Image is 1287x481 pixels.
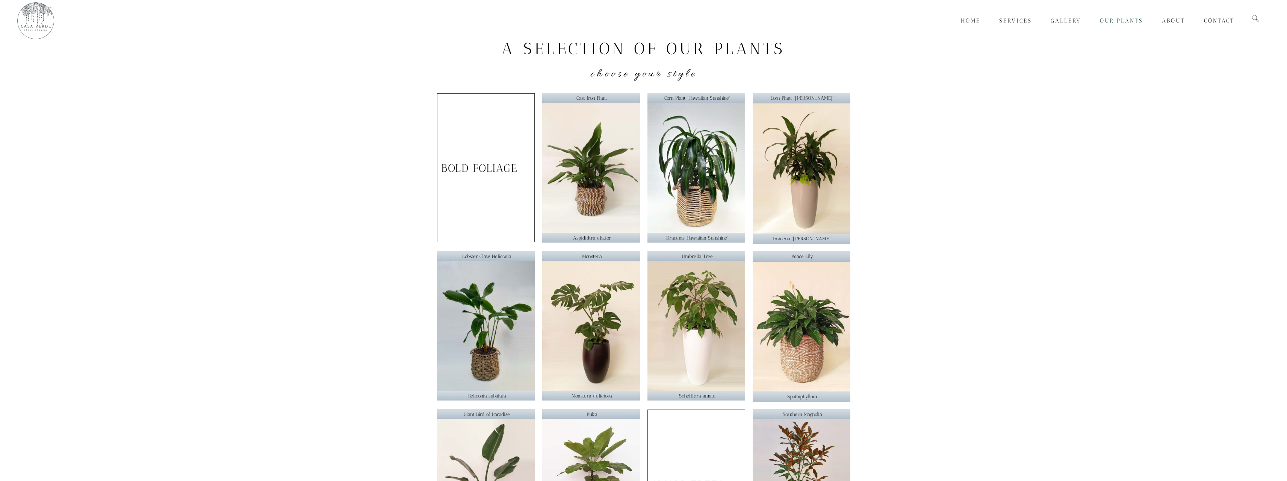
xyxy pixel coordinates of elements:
[572,393,612,399] span: Monstera deliciosa
[999,17,1032,24] span: Services
[755,251,850,262] p: Peace Lily
[582,253,602,259] span: Monstera
[542,103,640,233] img: Cast Iron Plant
[433,39,854,59] h2: A Selection of Our Plants
[573,235,611,241] span: Aspididtra elatior
[464,411,510,417] span: Giant Bird of Paradise
[666,235,728,241] span: Dracena 'Hawaiian Sunshine'
[783,411,822,417] span: Southern Magnolia
[1162,17,1185,24] span: About
[755,391,850,402] p: Spathiphyllum
[437,261,535,391] img: Lobster Claw Heliconia
[433,66,854,82] h4: Choose your style
[679,393,715,399] span: Schefflera amate
[1051,17,1081,24] span: Gallery
[755,234,850,244] p: Dracena '[PERSON_NAME]'
[961,17,980,24] span: Home
[467,393,506,399] span: Heliconia subulata
[462,253,511,259] span: Lobster Claw Heliconia
[441,161,534,175] p: BOLD FOLIAGE
[576,95,607,101] span: Cast Iron Plant
[682,253,713,259] span: Umbrella Tree
[1100,17,1143,24] span: Our Plants
[542,261,640,391] img: Monstera
[753,103,850,234] img: Corn plant 'Janet Craig'
[755,93,850,103] p: Corn Plant '[PERSON_NAME]'
[664,95,730,101] span: Corn Plant 'Hawaiian Sunshine'
[647,103,745,233] img: Corn Plant 'Hawaiian Sunshine'
[753,262,850,392] img: Peace Lily
[587,411,597,417] span: Puka
[1204,17,1234,24] span: Contact
[647,261,745,391] img: Umbrella tree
